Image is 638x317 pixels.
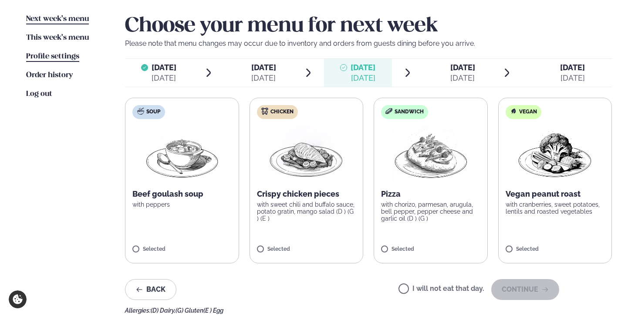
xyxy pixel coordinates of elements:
font: [DATE] [152,73,176,82]
font: [DATE] [450,73,475,82]
a: Next week's menu [26,14,89,24]
font: Chicken [270,109,294,115]
font: [DATE] [251,63,276,72]
font: Soup [146,109,160,115]
font: Log out [26,90,52,98]
font: Back [146,285,165,293]
font: with chorizo, parmesan, arugula, bell pepper, pepper cheese and garlic oil (D ) (G ) [381,201,473,222]
font: with peppers [132,201,170,208]
a: This week's menu [26,33,89,43]
img: chicken.svg [261,108,268,115]
font: (G) Gluten [176,307,203,314]
font: [DATE] [351,63,375,72]
img: sandwich-new-16px.svg [385,108,392,114]
img: Chicken-breast.png [268,126,344,182]
font: Sandwich [395,109,424,115]
font: Please note that menu changes may occur due to inventory and orders from guests dining before you... [125,39,475,48]
img: soup.svg [137,108,144,115]
button: Back [125,279,176,300]
font: Next week's menu [26,15,89,23]
font: Crispy chicken pieces [257,189,339,198]
font: Vegan [519,109,537,115]
font: (D) Dairy, [151,307,176,314]
button: Continue [491,279,559,300]
a: Order history [26,70,73,81]
a: Cookie settings [9,290,27,308]
img: Soup.png [144,126,220,182]
span: (E ) Egg [203,307,223,314]
font: Beef goulash soup [132,189,203,198]
font: [DATE] [560,63,585,72]
font: [DATE] [560,73,585,82]
a: Profile settings [26,51,79,62]
img: Vegan.svg [510,108,517,115]
font: Allergies: [125,307,151,314]
img: Vegan.png [516,126,593,182]
font: with cranberries, sweet potatoes, lentils and roasted vegetables [506,201,600,215]
font: Choose your menu for next week [125,17,438,36]
font: [DATE] [251,73,276,82]
font: This week's menu [26,34,89,41]
font: Continue [502,285,538,293]
img: Pizza-Bread.png [392,126,469,182]
font: [DATE] [351,73,375,82]
font: Order history [26,72,73,79]
font: Vegan peanut roast [506,189,581,198]
font: [DATE] [152,63,176,72]
a: Log out [26,89,52,99]
font: Profile settings [26,53,79,60]
p: Pizza [381,189,480,199]
font: with sweet chili and buffalo sauce, potato gratin, mango salad (D ) (G ) (E ) [257,201,354,222]
font: [DATE] [450,63,475,72]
